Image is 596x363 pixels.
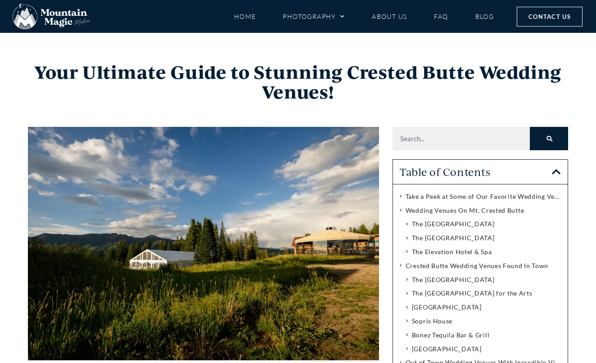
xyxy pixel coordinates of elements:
a: FAQ [434,9,448,24]
a: Sopris House [412,316,452,327]
a: The [GEOGRAPHIC_DATA] [412,274,495,285]
a: Crested Butte Wedding Venues Found In Town [406,260,548,271]
a: About Us [372,9,407,24]
a: [GEOGRAPHIC_DATA] [412,344,482,354]
span: Contact Us [528,12,571,22]
a: Photography [283,9,345,24]
a: The [GEOGRAPHIC_DATA] [412,233,495,243]
img: Mountain Magic Media photography logo Crested Butte Photographer [13,4,90,30]
a: [GEOGRAPHIC_DATA] [412,302,482,313]
a: Home [234,9,256,24]
div: Close table of contents [552,167,561,177]
h3: Table of Contents [400,166,552,177]
a: Bonez Tequila Bar & Grill [412,330,490,341]
nav: Menu [234,9,494,24]
a: The [GEOGRAPHIC_DATA] [412,219,495,229]
a: The Elevation Hotel & Spa [412,246,492,257]
img: Umbrella Bar Ten Peaks Crested Butte photographer Gunnison photographers Colorado photography - p... [28,127,379,360]
a: Blog [475,9,494,24]
h1: Your Ultimate Guide to Stunning Crested Butte Wedding Venues! [28,62,568,102]
a: Take a Peek at Some of Our Favorite Wedding Venues in [GEOGRAPHIC_DATA]! [406,191,561,202]
a: Contact Us [517,7,582,27]
button: Search [530,127,568,150]
a: The [GEOGRAPHIC_DATA] for the Arts [412,288,533,299]
a: Wedding Venues On Mt. Crested Butte [406,205,524,216]
input: Search... [393,127,530,150]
